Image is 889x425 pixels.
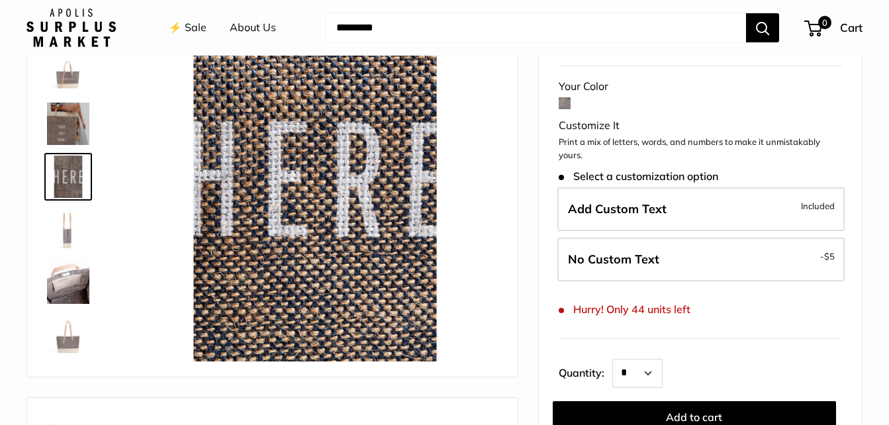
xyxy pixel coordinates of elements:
[559,303,690,316] span: Hurry! Only 44 units left
[559,77,842,97] div: Your Color
[26,9,116,47] img: Apolis: Surplus Market
[169,18,207,38] a: ⚡️ Sale
[44,312,92,359] a: Shoulder Market Bag in Chambray
[44,153,92,201] a: description_A close up of our first Chambray Jute Bag
[557,187,845,231] label: Add Custom Text
[44,100,92,148] a: description_Classic Chambray on the Original Market Bag for the first time.
[559,136,842,162] p: Print a mix of letters, words, and numbers to make it unmistakably yours.
[818,16,831,29] span: 0
[746,13,779,42] button: Search
[47,314,89,357] img: Shoulder Market Bag in Chambray
[44,259,92,307] a: Shoulder Market Bag in Chambray
[806,17,863,38] a: 0 Cart
[559,170,718,183] span: Select a customization option
[568,252,659,267] span: No Custom Text
[47,103,89,145] img: description_Classic Chambray on the Original Market Bag for the first time.
[820,248,835,264] span: -
[559,355,612,388] label: Quantity:
[326,13,746,42] input: Search...
[44,47,92,95] a: description_Adjustable soft leather handle
[47,261,89,304] img: Shoulder Market Bag in Chambray
[47,50,89,92] img: description_Adjustable soft leather handle
[47,209,89,251] img: description_Side view of the Shoulder Market Bag
[568,201,667,216] span: Add Custom Text
[840,21,863,34] span: Cart
[47,156,89,198] img: description_A close up of our first Chambray Jute Bag
[557,238,845,281] label: Leave Blank
[824,251,835,261] span: $5
[559,116,842,136] div: Customize It
[44,206,92,254] a: description_Side view of the Shoulder Market Bag
[801,198,835,214] span: Included
[230,18,276,38] a: About Us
